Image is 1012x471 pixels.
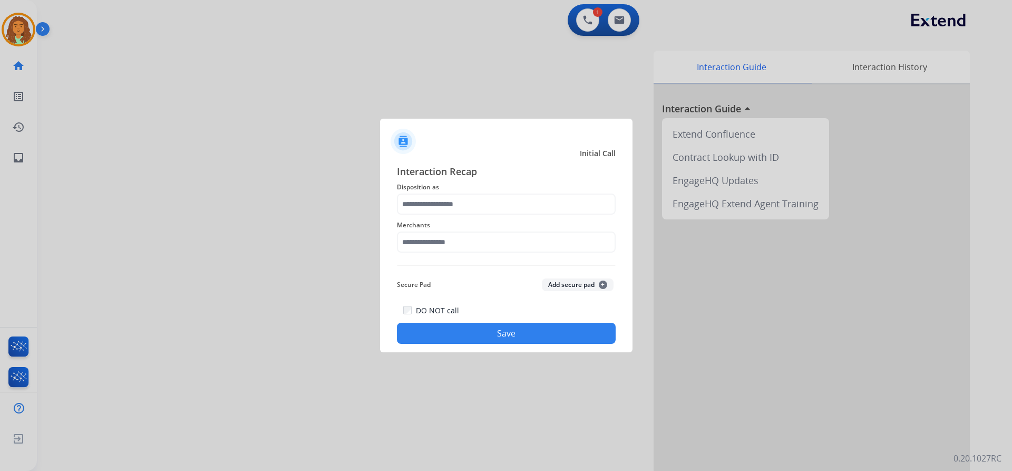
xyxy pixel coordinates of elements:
p: 0.20.1027RC [953,452,1001,465]
span: Secure Pad [397,278,431,291]
button: Add secure pad+ [542,278,614,291]
img: contactIcon [391,129,416,154]
span: + [599,281,607,289]
span: Disposition as [397,181,616,194]
label: DO NOT call [416,305,459,316]
img: contact-recap-line.svg [397,265,616,266]
span: Initial Call [580,148,616,159]
span: Interaction Recap [397,164,616,181]
button: Save [397,323,616,344]
span: Merchants [397,219,616,232]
